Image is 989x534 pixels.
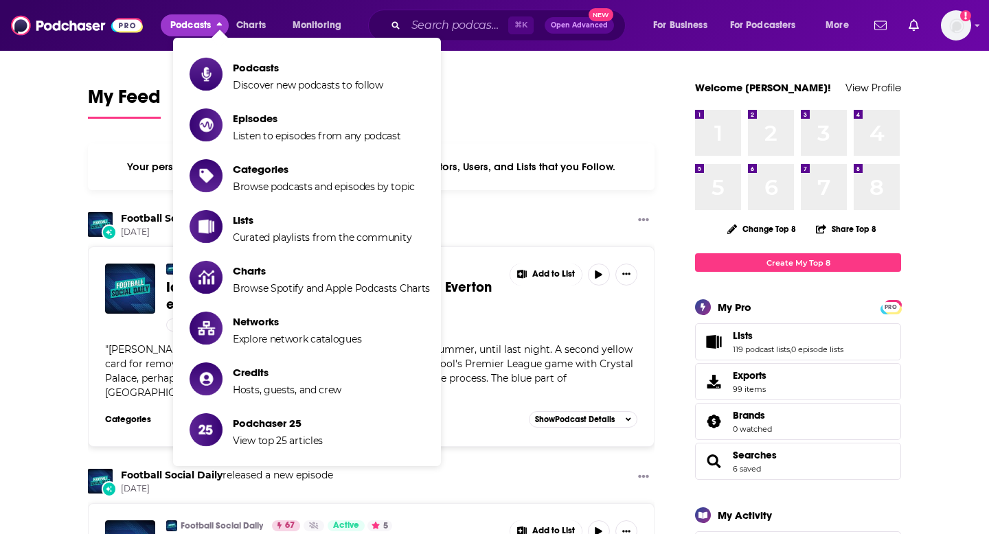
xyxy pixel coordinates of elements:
button: Show More Button [510,264,582,286]
button: Share Top 8 [815,216,877,242]
span: [DATE] [121,227,333,238]
span: Listen to episodes from any podcast [233,130,401,142]
h3: Categories [105,414,167,425]
a: 0 watched [733,424,772,434]
svg: Add a profile image [960,10,971,21]
button: Show profile menu [941,10,971,40]
span: Browse Spotify and Apple Podcasts Charts [233,282,430,294]
span: Brands [695,403,901,440]
span: PRO [883,302,899,312]
a: Searches [700,452,727,471]
a: View Profile [845,81,901,94]
a: Lists [700,332,727,351]
a: Searches [733,449,777,461]
span: For Podcasters [730,16,796,35]
img: Football Social Daily [88,212,113,237]
span: Exports [700,372,727,391]
img: Idiotic Ekitike as Liverpool progress and will Everton ever win a trophy again? [105,264,155,314]
span: Curated playlists from the community [233,231,411,244]
span: More [826,16,849,35]
span: " [105,343,633,399]
span: Lists [233,213,411,227]
span: Hosts, guests, and crew [233,384,341,396]
span: ⌘ K [508,16,534,34]
div: Your personalized Feed is curated based on the Podcasts, Creators, Users, and Lists that you Follow. [88,143,655,190]
span: Categories [233,163,415,176]
span: Discover new podcasts to follow [233,79,383,91]
a: Football Social Daily [121,212,223,224]
img: Football Social Daily [88,469,113,494]
a: Idiotic Ekitike as Liverpool progress and will Everton ever win a trophy again? [166,279,500,313]
button: open menu [721,14,816,36]
img: Football Social Daily [166,264,177,275]
a: Welcome [PERSON_NAME]! [695,81,831,94]
button: Show More Button [633,212,655,229]
span: Podchaser 25 [233,417,323,430]
h3: released a new episode [121,469,333,482]
button: open menu [644,14,725,36]
div: New Episode [102,224,117,240]
span: Podcasts [170,16,211,35]
button: open menu [816,14,866,36]
span: Logged in as NicolaLynch [941,10,971,40]
span: For Business [653,16,707,35]
div: Search podcasts, credits, & more... [381,10,639,41]
span: Idiotic Ekitike as Liverpool progress and will Everton ever win a trophy again? [166,279,492,313]
a: Brands [733,409,772,421]
a: 6 saved [733,464,761,474]
span: My Feed [88,85,161,117]
span: [DATE] [121,483,333,495]
span: 99 items [733,384,766,394]
button: close menu [161,14,229,36]
span: Browse podcasts and episodes by topic [233,181,415,193]
a: My Feed [88,85,161,119]
span: Explore network catalogues [233,333,361,345]
span: Add to List [532,269,575,279]
span: Charts [236,16,266,35]
h3: released a new episode [121,212,333,225]
span: New [589,8,613,21]
span: Episodes [233,112,401,125]
button: Show More Button [615,264,637,286]
span: Lists [695,323,901,360]
button: open menu [283,14,359,36]
span: Lists [733,329,753,342]
button: 40m 58s [166,318,223,332]
button: ShowPodcast Details [529,411,637,428]
a: Brands [700,412,727,431]
a: Lists [733,329,843,342]
span: , [790,345,791,354]
a: Create My Top 8 [695,253,901,272]
img: Podchaser - Follow, Share and Rate Podcasts [11,12,143,38]
span: [PERSON_NAME] had been faultless since signing for Liverpool this summer, until last night. A sec... [105,343,633,399]
a: Football Social Daily [181,520,263,531]
span: Podcasts [233,61,383,74]
img: User Profile [941,10,971,40]
span: View top 25 articles [233,434,323,447]
a: Active [328,520,365,531]
span: Brands [733,409,765,421]
span: Credits [233,366,341,379]
a: Show notifications dropdown [869,14,892,37]
span: Open Advanced [551,22,608,29]
img: Football Social Daily [166,520,177,531]
button: 5 [367,520,392,531]
button: Show More Button [633,469,655,486]
a: 119 podcast lists [733,345,790,354]
span: Charts [233,264,430,277]
div: New Episode [102,481,117,496]
a: Show notifications dropdown [903,14,924,37]
div: My Activity [718,509,772,522]
span: Exports [733,369,766,382]
span: 67 [285,519,295,533]
span: Active [333,519,359,533]
a: 67 [272,520,300,531]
